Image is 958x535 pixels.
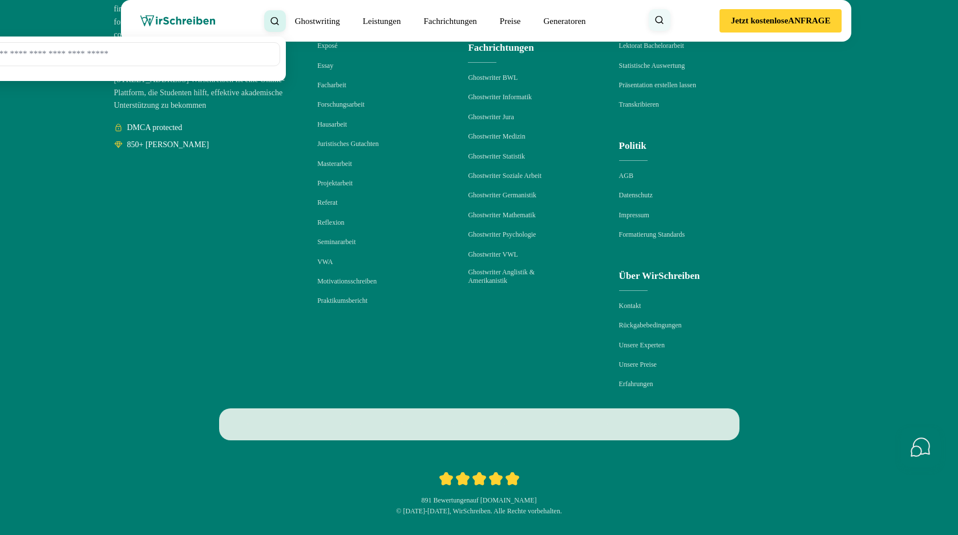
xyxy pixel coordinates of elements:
img: Visa [228,413,268,436]
a: AGB [619,172,633,180]
a: Transkribieren [619,100,659,109]
a: Generatoren [543,14,585,28]
a: Facharbeit [317,81,346,90]
a: Impressum [619,211,649,220]
a: Reflexion [317,218,344,227]
a: Ghostwriter Informatik [468,93,532,102]
img: Stripe [434,413,474,436]
div: © [DATE]-[DATE], WirSchreiben. Alle Rechte vorbehalten. [114,506,844,517]
a: Masterarbeit [317,160,352,168]
a: Exposé [317,42,337,50]
a: Seminararbeit [317,238,355,246]
a: Forschungsarbeit [317,100,365,109]
a: Ghostwriter Germanistik [468,191,536,200]
a: Referat [317,198,337,207]
a: Juristisches Gutachten [317,140,379,148]
a: Ghostwriter VWL [468,250,518,259]
div: Über WirSchreiben [619,268,720,291]
a: Preise [500,17,521,26]
a: Kundenbewertungen & Erfahrungen zu Akad-Eule.de. Mehr Infos anzeigen. [422,496,537,504]
button: Suche öffnen [649,9,670,31]
a: Statistische Auswertung [619,62,685,70]
a: Ghostwriter BWL [468,74,518,82]
a: Ghostwriter Medizin [468,132,525,141]
a: Praktikumsbericht [317,297,367,305]
img: Mastercard [331,413,371,436]
a: Kontakt [619,302,641,310]
a: Fachrichtungen [423,14,476,28]
a: Hausarbeit [317,120,347,129]
button: Jetzt kostenloseANFRAGE [719,9,842,33]
img: Klarna [485,413,525,436]
a: Formatierung Standards [619,230,685,239]
img: Amex [280,413,320,436]
div: DMCA protected [114,121,295,134]
a: Ghostwriter Anglistik & Amerikanistik [468,268,559,285]
img: Maestro [382,413,422,436]
img: ApplePay [639,413,679,436]
div: 850+ [PERSON_NAME] [114,139,295,151]
a: Erfahrungen [619,380,653,388]
div: Fachrichtungen [468,40,569,63]
button: Schnellkontakte öffnen [901,428,940,467]
a: Essay [317,62,333,70]
img: Verifone [536,413,576,436]
div: Politik [619,138,720,161]
a: Lektorat Bachelorarbeit [619,42,684,50]
a: Präsentation erstellen lassen [619,81,696,90]
a: Ghostwriter Mathematik [468,211,535,220]
a: Projektarbeit [317,179,353,188]
a: Rückgabebedingungen [619,321,682,330]
img: Bitpay [690,413,730,436]
button: Suche schließen [264,10,286,32]
a: Motivationsschreiben [317,277,377,286]
img: GooglePay [588,413,628,436]
a: Ghostwriting [295,14,340,28]
img: wirschreiben [140,15,215,27]
a: Unsere Preise [619,360,657,369]
a: Ghostwriter Statistik [468,152,525,161]
a: Ghostwriter Psychologie [468,230,536,239]
a: VWA [317,258,333,266]
b: Jetzt kostenlose [731,16,788,26]
a: Ghostwriter Soziale Arbeit [468,172,541,180]
span: auf [DOMAIN_NAME] [470,496,537,504]
a: Leistungen [363,14,401,28]
a: Datenschutz [619,191,653,200]
a: Ghostwriter Jura [468,113,514,121]
a: Unsere Experten [619,341,665,350]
